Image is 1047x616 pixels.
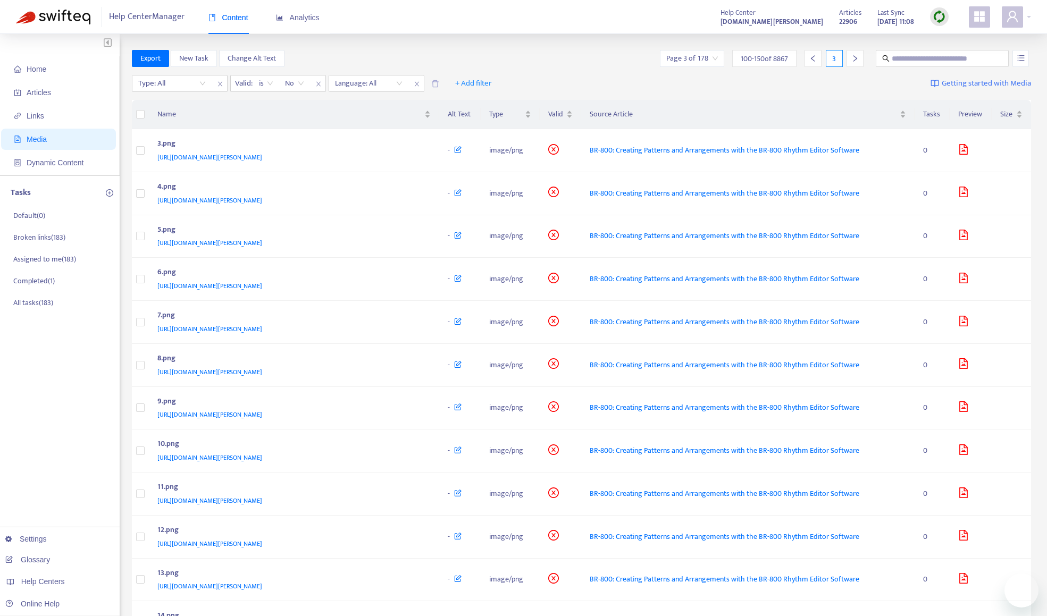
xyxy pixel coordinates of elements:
[581,100,914,129] th: Source Article
[548,316,559,326] span: close-circle
[923,188,941,199] div: 0
[14,159,21,166] span: container
[481,429,540,472] td: image/png
[548,530,559,541] span: close-circle
[481,100,540,129] th: Type
[27,158,83,167] span: Dynamic Content
[958,144,969,155] span: file-image
[455,77,492,90] span: + Add filter
[721,7,756,19] span: Help Center
[213,78,227,90] span: close
[973,10,986,23] span: appstore
[14,136,21,143] span: file-image
[958,573,969,584] span: file-image
[157,181,427,195] div: 4.png
[157,438,427,452] div: 10.png
[157,309,427,323] div: 7.png
[157,108,423,120] span: Name
[157,409,262,420] span: [URL][DOMAIN_NAME][PERSON_NAME]
[809,55,817,62] span: left
[448,359,450,371] span: -
[157,481,427,495] div: 11.png
[448,530,450,543] span: -
[548,187,559,197] span: close-circle
[958,273,969,283] span: file-image
[481,559,540,602] td: image/png
[448,573,450,585] span: -
[157,352,427,366] div: 8.png
[548,401,559,412] span: close-circle
[590,187,859,199] span: BR-800: Creating Patterns and Arrangements with the BR-800 Rhythm Editor Software
[958,487,969,498] span: file-image
[548,144,559,155] span: close-circle
[923,488,941,500] div: 0
[1004,573,1038,607] iframe: メッセージングウィンドウを開くボタン
[448,144,450,156] span: -
[228,53,276,64] span: Change Alt Text
[14,112,21,120] span: link
[448,187,450,199] span: -
[16,10,90,24] img: Swifteq
[11,187,31,199] p: Tasks
[157,195,262,206] span: [URL][DOMAIN_NAME][PERSON_NAME]
[132,50,169,67] button: Export
[208,13,248,22] span: Content
[851,55,859,62] span: right
[481,258,540,301] td: image/png
[448,487,450,500] span: -
[1000,108,1014,120] span: Size
[958,444,969,455] span: file-image
[157,224,427,238] div: 5.png
[923,573,941,585] div: 0
[590,359,859,371] span: BR-800: Creating Patterns and Arrangements with the BR-800 Rhythm Editor Software
[481,215,540,258] td: image/png
[448,273,450,285] span: -
[481,172,540,215] td: image/png
[481,387,540,430] td: image/png
[590,401,859,414] span: BR-800: Creating Patterns and Arrangements with the BR-800 Rhythm Editor Software
[923,359,941,371] div: 0
[157,266,427,280] div: 6.png
[312,78,325,90] span: close
[5,600,60,608] a: Online Help
[923,273,941,285] div: 0
[157,395,427,409] div: 9.png
[548,487,559,498] span: close-circle
[540,100,582,129] th: Valid
[741,53,788,64] span: 100 - 150 of 8867
[931,75,1031,92] a: Getting started with Media
[942,78,1031,90] span: Getting started with Media
[276,14,283,21] span: area-chart
[590,230,859,242] span: BR-800: Creating Patterns and Arrangements with the BR-800 Rhythm Editor Software
[157,581,262,592] span: [URL][DOMAIN_NAME][PERSON_NAME]
[231,75,254,91] span: Valid :
[157,538,262,549] span: [URL][DOMAIN_NAME][PERSON_NAME]
[13,297,53,308] p: All tasks ( 183 )
[481,301,540,344] td: image/png
[923,531,941,543] div: 0
[157,238,262,248] span: [URL][DOMAIN_NAME][PERSON_NAME]
[27,65,46,73] span: Home
[548,573,559,584] span: close-circle
[157,324,262,334] span: [URL][DOMAIN_NAME][PERSON_NAME]
[923,402,941,414] div: 0
[877,7,904,19] span: Last Sync
[448,230,450,242] span: -
[13,210,45,221] p: Default ( 0 )
[13,275,55,286] p: Completed ( 1 )
[27,112,44,120] span: Links
[1017,54,1025,62] span: unordered-list
[958,230,969,240] span: file-image
[157,138,427,151] div: 3.png
[27,135,47,144] span: Media
[14,89,21,96] span: account-book
[915,100,950,129] th: Tasks
[13,232,65,243] p: Broken links ( 183 )
[208,14,216,21] span: book
[590,487,859,500] span: BR-800: Creating Patterns and Arrangements with the BR-800 Rhythm Editor Software
[958,401,969,412] span: file-image
[21,577,65,586] span: Help Centers
[548,230,559,240] span: close-circle
[149,100,440,129] th: Name
[5,555,50,564] a: Glossary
